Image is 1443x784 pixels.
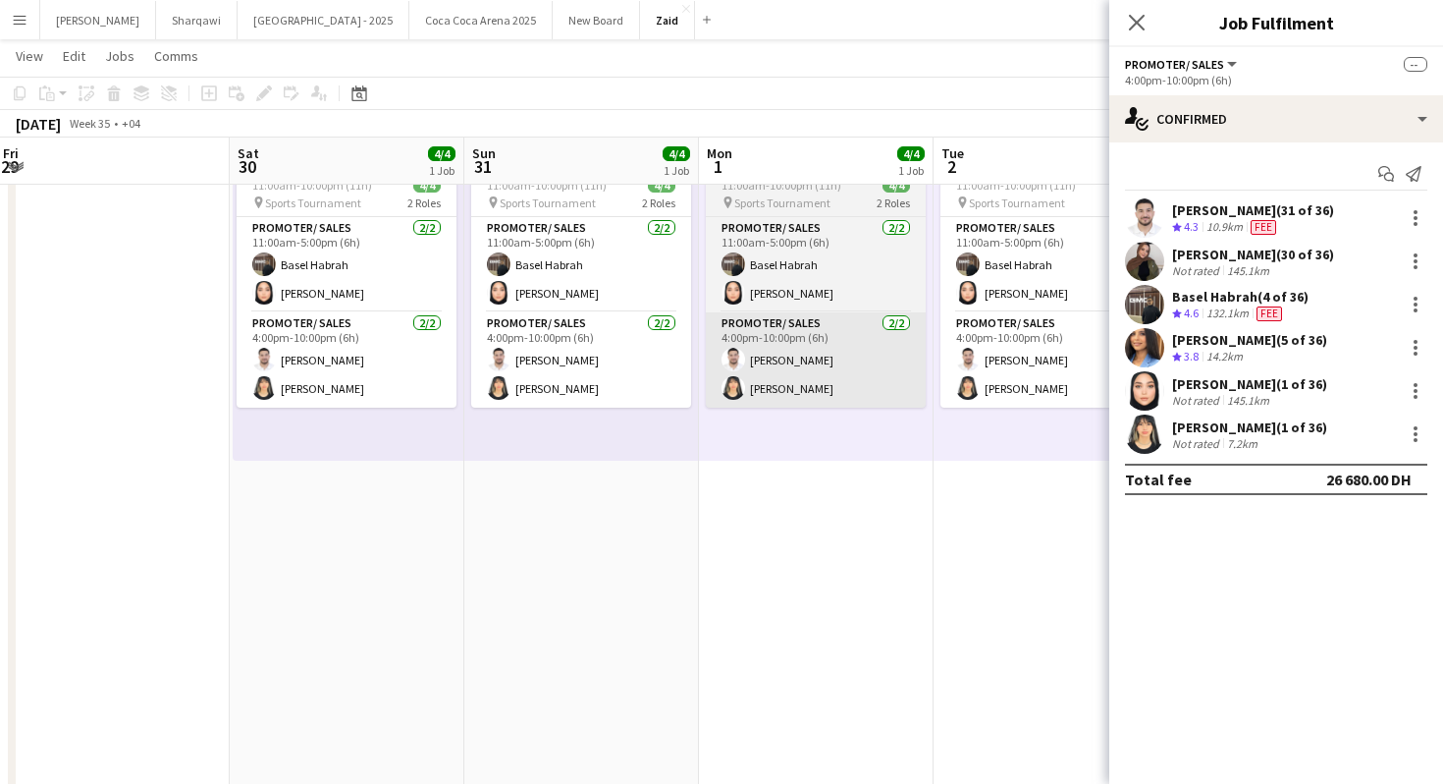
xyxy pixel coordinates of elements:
h3: Job Fulfilment [1109,10,1443,35]
span: Fri [3,144,19,162]
app-card-role: Promoter/ Sales2/211:00am-5:00pm (6h)Basel Habrah[PERSON_NAME] [237,217,456,312]
div: 7.2km [1223,436,1261,451]
span: Fee [1251,220,1276,235]
span: 4/4 [648,178,675,193]
app-card-role: Promoter/ Sales2/24:00pm-10:00pm (6h)[PERSON_NAME][PERSON_NAME] [237,312,456,408]
span: Mon [707,144,732,162]
span: Fee [1256,307,1282,321]
div: 4:00pm-10:00pm (6h) [1125,73,1427,87]
span: 4/4 [882,178,910,193]
span: 11:00am-10:00pm (11h) [252,178,372,193]
button: Promoter/ Sales [1125,57,1240,72]
div: Crew has different fees then in role [1253,306,1286,322]
div: 132.1km [1202,306,1253,322]
span: 4.3 [1184,219,1199,234]
span: Sun [472,144,496,162]
div: 10.9km [1202,219,1247,236]
button: Coca Coca Arena 2025 [409,1,553,39]
span: 11:00am-10:00pm (11h) [721,178,841,193]
app-card-role: Promoter/ Sales2/24:00pm-10:00pm (6h)[PERSON_NAME][PERSON_NAME] [471,312,691,408]
span: Sports Tournament [734,196,830,210]
button: Zaid [640,1,695,39]
span: 3.8 [1184,349,1199,364]
div: [PERSON_NAME] (1 of 36) [1172,419,1327,436]
span: 4/4 [413,178,441,193]
button: [PERSON_NAME] [40,1,156,39]
app-job-card: 11:00am-10:00pm (11h)4/4 Sports Tournament2 RolesPromoter/ Sales2/211:00am-5:00pm (6h)Basel Habra... [471,170,691,408]
button: Sharqawi [156,1,238,39]
app-job-card: 11:00am-10:00pm (11h)4/4 Sports Tournament2 RolesPromoter/ Sales2/211:00am-5:00pm (6h)Basel Habra... [706,170,926,408]
span: Sports Tournament [969,196,1065,210]
span: 2 [938,155,964,178]
span: Comms [154,47,198,65]
button: New Board [553,1,640,39]
div: Confirmed [1109,95,1443,142]
span: 4.6 [1184,306,1199,320]
div: Not rated [1172,393,1223,408]
div: Not rated [1172,263,1223,278]
div: [DATE] [16,114,61,134]
div: +04 [122,116,140,131]
span: 4/4 [897,146,925,161]
span: Sports Tournament [500,196,596,210]
div: 26 680.00 DH [1326,470,1412,489]
span: 30 [235,155,259,178]
span: 11:00am-10:00pm (11h) [956,178,1076,193]
span: Sat [238,144,259,162]
app-job-card: 11:00am-10:00pm (11h)4/4 Sports Tournament2 RolesPromoter/ Sales2/211:00am-5:00pm (6h)Basel Habra... [940,170,1160,408]
span: Jobs [105,47,134,65]
div: [PERSON_NAME] (5 of 36) [1172,331,1327,349]
span: 31 [469,155,496,178]
app-card-role: Promoter/ Sales2/24:00pm-10:00pm (6h)[PERSON_NAME][PERSON_NAME] [940,312,1160,408]
span: 2 Roles [642,196,675,210]
div: 1 Job [898,163,924,178]
app-card-role: Promoter/ Sales2/211:00am-5:00pm (6h)Basel Habrah[PERSON_NAME] [706,217,926,312]
span: Week 35 [65,116,114,131]
a: Edit [55,43,93,69]
app-job-card: 11:00am-10:00pm (11h)4/4 Sports Tournament2 RolesPromoter/ Sales2/211:00am-5:00pm (6h)Basel Habra... [237,170,456,408]
div: 1 Job [429,163,454,178]
div: [PERSON_NAME] (30 of 36) [1172,246,1334,263]
div: Crew has different fees then in role [1247,219,1280,236]
span: -- [1404,57,1427,72]
div: Total fee [1125,470,1192,489]
span: View [16,47,43,65]
span: 1 [704,155,732,178]
div: Basel Habrah (4 of 36) [1172,288,1309,306]
div: [PERSON_NAME] (31 of 36) [1172,201,1334,219]
span: 2 Roles [407,196,441,210]
app-card-role: Promoter/ Sales2/24:00pm-10:00pm (6h)[PERSON_NAME][PERSON_NAME] [706,312,926,408]
div: Not rated [1172,436,1223,451]
span: Edit [63,47,85,65]
div: 1 Job [664,163,689,178]
span: Tue [941,144,964,162]
span: 2 Roles [877,196,910,210]
a: Jobs [97,43,142,69]
div: [PERSON_NAME] (1 of 36) [1172,375,1327,393]
a: View [8,43,51,69]
app-card-role: Promoter/ Sales2/211:00am-5:00pm (6h)Basel Habrah[PERSON_NAME] [471,217,691,312]
div: 14.2km [1202,349,1247,365]
span: 4/4 [663,146,690,161]
span: 11:00am-10:00pm (11h) [487,178,607,193]
span: Promoter/ Sales [1125,57,1224,72]
div: 145.1km [1223,263,1273,278]
app-card-role: Promoter/ Sales2/211:00am-5:00pm (6h)Basel Habrah[PERSON_NAME] [940,217,1160,312]
a: Comms [146,43,206,69]
div: 145.1km [1223,393,1273,408]
button: [GEOGRAPHIC_DATA] - 2025 [238,1,409,39]
span: Sports Tournament [265,196,361,210]
span: 4/4 [428,146,455,161]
